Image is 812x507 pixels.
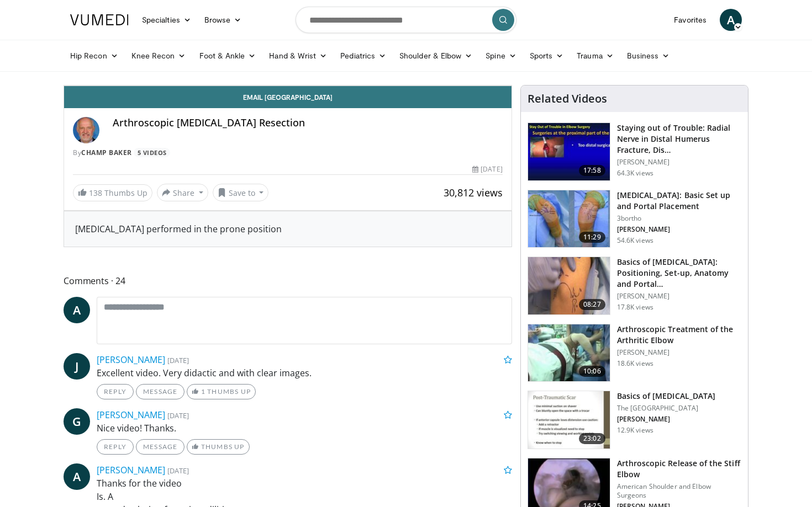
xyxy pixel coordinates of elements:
p: 3bortho [617,214,741,223]
a: Browse [198,9,249,31]
a: 1 Thumbs Up [187,384,256,399]
div: [DATE] [472,164,502,174]
a: [PERSON_NAME] [97,409,165,421]
a: Business [620,45,677,67]
a: A [720,9,742,31]
button: Share [157,184,208,201]
img: 9VMYaPmPCVvj9dCH4xMDoxOjBrO-I4W8.150x105_q85_crop-smart_upscale.jpg [528,391,610,449]
a: 138 Thumbs Up [73,184,152,201]
p: 64.3K views [617,169,653,178]
a: 17:58 Staying out of Trouble: Radial Nerve in Distal Humerus Fracture, Dis… [PERSON_NAME] 64.3K v... [528,122,741,181]
a: 23:02 Basics of [MEDICAL_DATA] The [GEOGRAPHIC_DATA] [PERSON_NAME] 12.9K views [528,391,741,449]
a: 10:06 Arthroscopic Treatment of the Arthritic Elbow [PERSON_NAME] 18.6K views [528,324,741,382]
p: [PERSON_NAME] [617,292,741,301]
div: [MEDICAL_DATA] performed in the prone position [75,222,500,236]
p: [PERSON_NAME] [617,225,741,234]
a: Email [GEOGRAPHIC_DATA] [64,86,512,108]
a: Hip Recon [64,45,125,67]
img: abboud_3.png.150x105_q85_crop-smart_upscale.jpg [528,190,610,248]
img: 38495_0000_3.png.150x105_q85_crop-smart_upscale.jpg [528,324,610,382]
button: Save to [213,184,269,201]
small: [DATE] [167,355,189,365]
a: [PERSON_NAME] [97,354,165,366]
img: Avatar [73,117,99,143]
img: VuMedi Logo [70,14,129,25]
a: Knee Recon [125,45,193,67]
a: Champ Baker [81,148,132,157]
img: Q2xRg7exoPLTwO8X4xMDoxOjB1O8AjAz_1.150x105_q85_crop-smart_upscale.jpg [528,123,610,180]
small: [DATE] [167,466,189,476]
a: A [64,297,90,323]
a: Message [136,439,184,455]
span: Comments 24 [64,274,512,288]
a: Foot & Ankle [193,45,263,67]
p: American Shoulder and Elbow Surgeons [617,482,741,500]
p: [PERSON_NAME] [617,348,741,357]
a: 5 Videos [134,148,170,157]
span: 17:58 [579,165,605,176]
p: 54.6K views [617,236,653,245]
h3: Arthroscopic Treatment of the Arthritic Elbow [617,324,741,346]
img: b6cb6368-1f97-4822-9cbd-ab23a8265dd2.150x105_q85_crop-smart_upscale.jpg [528,257,610,314]
h3: Staying out of Trouble: Radial Nerve in Distal Humerus Fracture, Dis… [617,122,741,156]
span: 23:02 [579,433,605,444]
a: A [64,463,90,490]
a: G [64,408,90,435]
p: 18.6K views [617,359,653,368]
small: [DATE] [167,410,189,420]
a: Favorites [667,9,713,31]
p: 12.9K views [617,426,653,435]
a: Spine [479,45,523,67]
p: [PERSON_NAME] [617,158,741,167]
a: 11:29 [MEDICAL_DATA]: Basic Set up and Portal Placement 3bortho [PERSON_NAME] 54.6K views [528,190,741,248]
a: Reply [97,384,134,399]
a: Reply [97,439,134,455]
p: Nice video! Thanks. [97,421,512,435]
span: 10:06 [579,366,605,377]
a: J [64,353,90,380]
a: Sports [523,45,571,67]
h4: Arthroscopic [MEDICAL_DATA] Resection [113,117,503,129]
a: Specialties [135,9,198,31]
h3: Arthroscopic Release of the Stiff Elbow [617,458,741,480]
h3: [MEDICAL_DATA]: Basic Set up and Portal Placement [617,190,741,212]
a: Hand & Wrist [262,45,334,67]
p: Excellent video. Very didactic and with clear images. [97,366,512,380]
a: [PERSON_NAME] [97,464,165,476]
a: Trauma [570,45,620,67]
h3: Basics of [MEDICAL_DATA]: Positioning, Set-up, Anatomy and Portal… [617,257,741,290]
a: Shoulder & Elbow [393,45,479,67]
p: [PERSON_NAME] [617,415,715,424]
span: 30,812 views [444,186,503,199]
span: 11:29 [579,232,605,243]
p: 17.8K views [617,303,653,312]
a: Message [136,384,184,399]
span: 1 [201,387,205,396]
a: Thumbs Up [187,439,249,455]
span: 08:27 [579,299,605,310]
h4: Related Videos [528,92,607,105]
span: 138 [89,188,102,198]
h3: Basics of [MEDICAL_DATA] [617,391,715,402]
a: Pediatrics [334,45,393,67]
p: The [GEOGRAPHIC_DATA] [617,404,715,413]
input: Search topics, interventions [296,7,516,33]
a: 08:27 Basics of [MEDICAL_DATA]: Positioning, Set-up, Anatomy and Portal… [PERSON_NAME] 17.8K views [528,257,741,315]
div: By [73,148,503,158]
